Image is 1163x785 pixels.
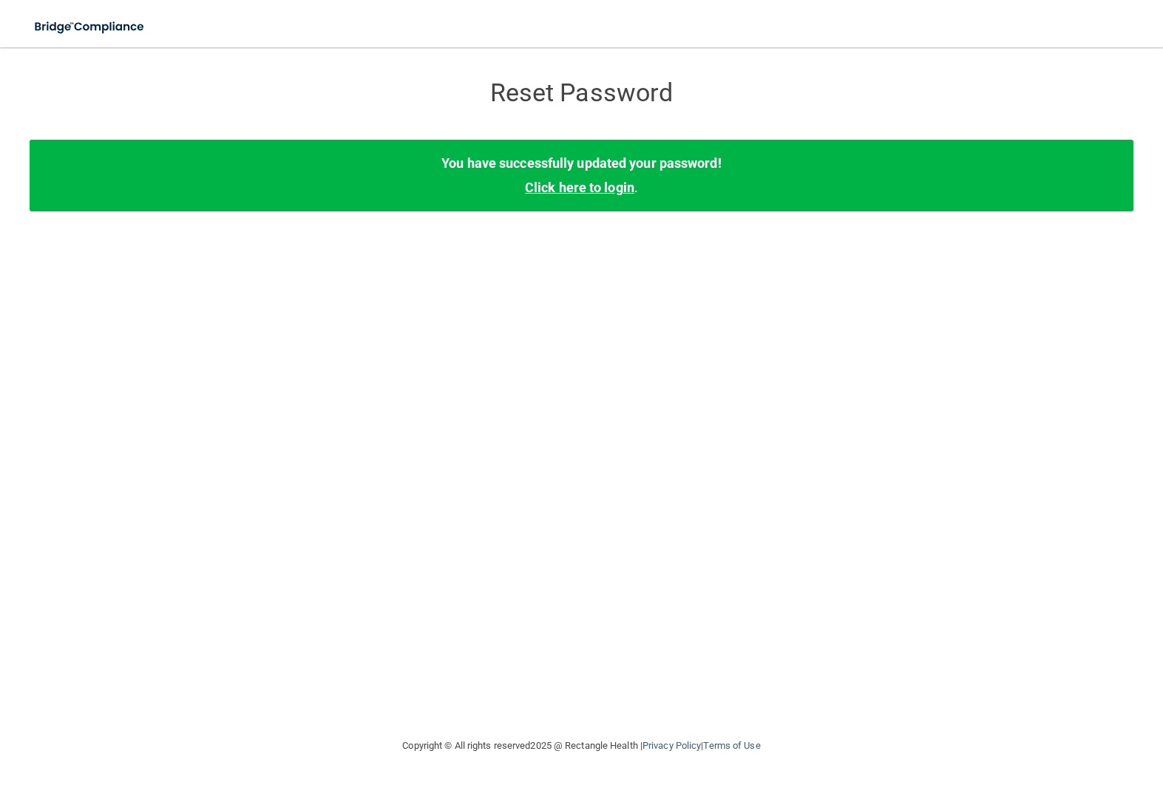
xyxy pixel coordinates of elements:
a: Click here to login [525,180,634,195]
h3: Reset Password [312,79,852,106]
a: Terms of Use [703,740,760,751]
div: . [30,140,1133,211]
a: Privacy Policy [642,740,701,751]
img: bridge_compliance_login_screen.278c3ca4.svg [22,12,158,42]
div: Copyright © All rights reserved 2025 @ Rectangle Health | | [312,722,852,769]
b: You have successfully updated your password! [441,155,721,171]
